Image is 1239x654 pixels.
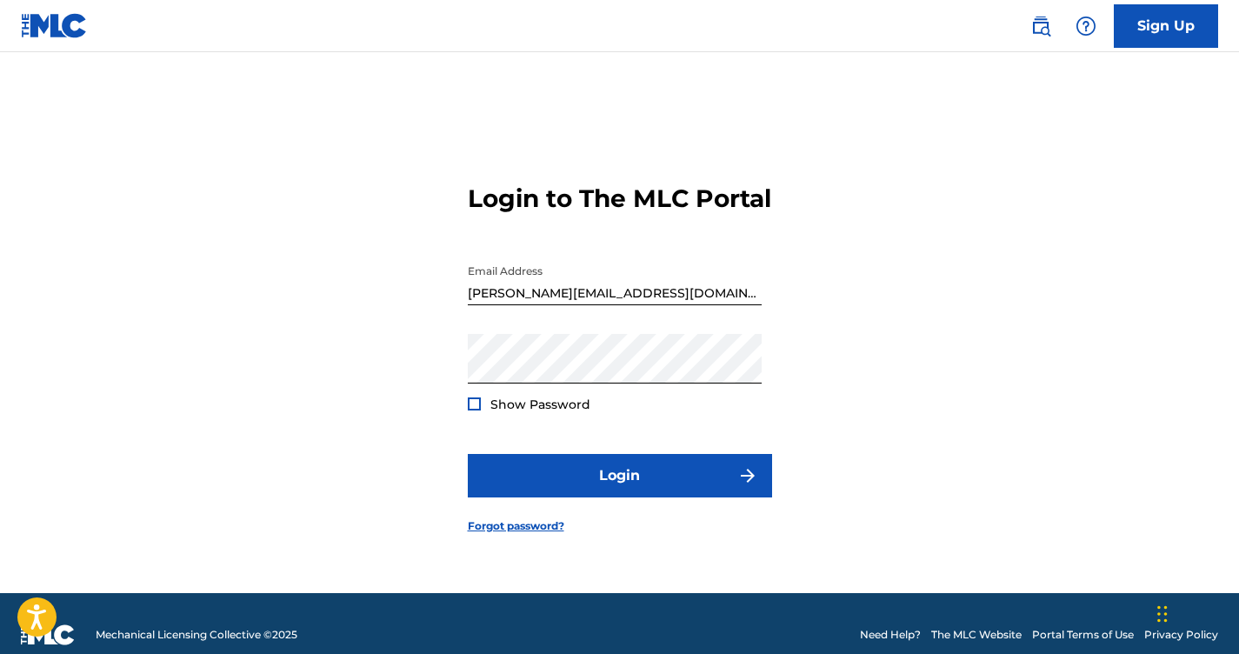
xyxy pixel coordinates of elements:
a: The MLC Website [931,627,1022,643]
img: search [1030,16,1051,37]
div: Help [1069,9,1103,43]
a: Sign Up [1114,4,1218,48]
h3: Login to The MLC Portal [468,184,771,214]
img: f7272a7cc735f4ea7f67.svg [737,465,758,486]
span: Mechanical Licensing Collective © 2025 [96,627,297,643]
a: Need Help? [860,627,921,643]
div: Drag [1157,588,1168,640]
img: MLC Logo [21,13,88,38]
a: Privacy Policy [1144,627,1218,643]
a: Forgot password? [468,518,564,534]
a: Public Search [1023,9,1058,43]
span: Show Password [490,397,590,412]
img: help [1076,16,1096,37]
a: Portal Terms of Use [1032,627,1134,643]
button: Login [468,454,772,497]
iframe: Chat Widget [1152,571,1239,654]
img: logo [21,624,75,645]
